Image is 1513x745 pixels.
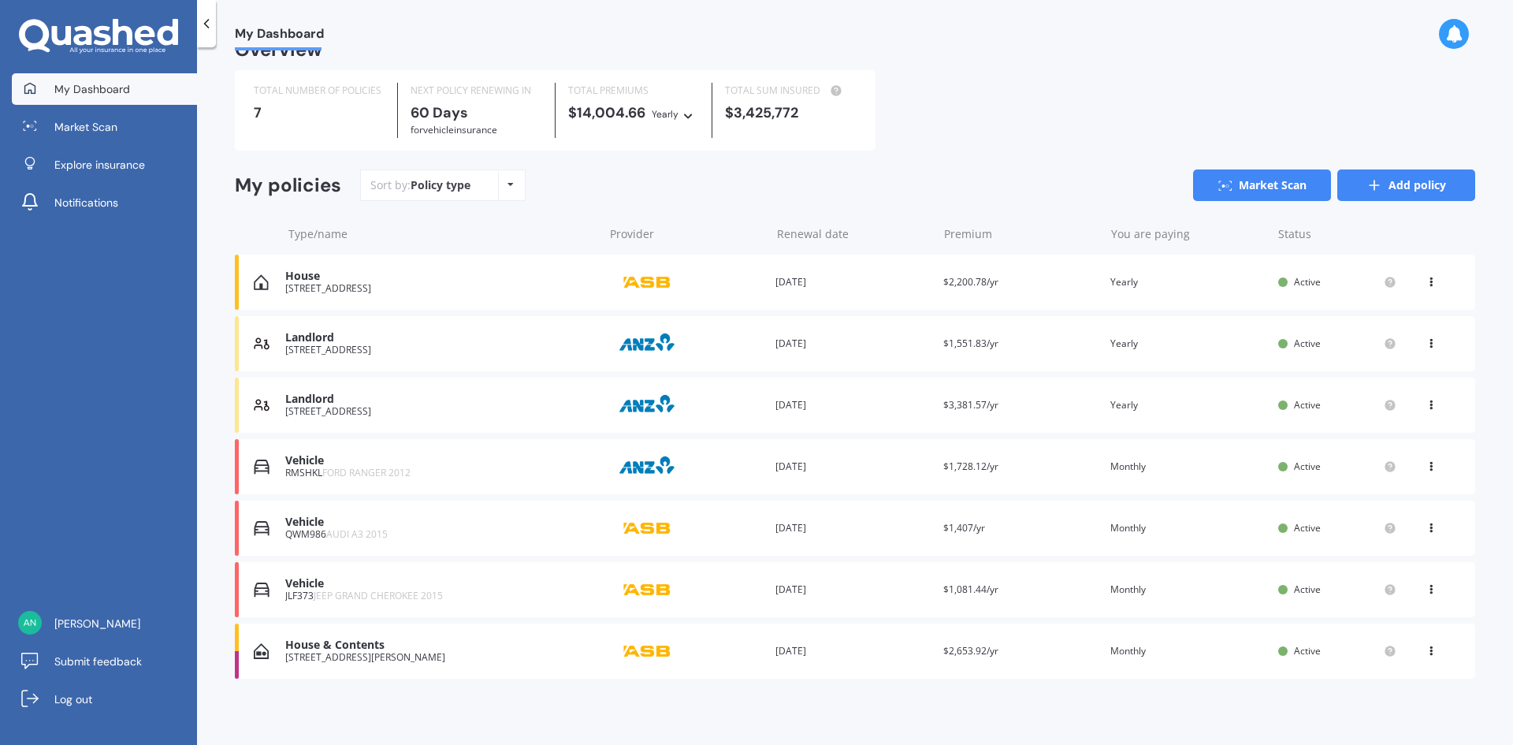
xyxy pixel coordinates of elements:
[411,123,497,136] span: for Vehicle insurance
[254,397,270,413] img: Landlord
[1294,583,1321,596] span: Active
[285,652,595,663] div: [STREET_ADDRESS][PERSON_NAME]
[943,460,998,473] span: $1,728.12/yr
[326,527,388,541] span: AUDI A3 2015
[944,226,1099,242] div: Premium
[1111,226,1266,242] div: You are paying
[254,336,270,352] img: Landlord
[254,643,269,659] img: House & Contents
[943,583,998,596] span: $1,081.44/yr
[285,516,595,529] div: Vehicle
[12,608,197,639] a: [PERSON_NAME]
[54,195,118,210] span: Notifications
[12,73,197,105] a: My Dashboard
[411,83,541,99] div: NEXT POLICY RENEWING IN
[254,582,270,598] img: Vehicle
[411,103,468,122] b: 60 Days
[54,81,130,97] span: My Dashboard
[775,520,931,536] div: [DATE]
[652,106,678,122] div: Yearly
[285,467,595,479] div: RMSHKL
[254,274,269,290] img: House
[777,226,931,242] div: Renewal date
[568,83,699,99] div: TOTAL PREMIUMS
[608,267,686,297] img: ASB
[285,283,595,294] div: [STREET_ADDRESS]
[775,459,931,475] div: [DATE]
[775,397,931,413] div: [DATE]
[288,226,597,242] div: Type/name
[610,226,764,242] div: Provider
[608,452,686,482] img: ANZ
[12,111,197,143] a: Market Scan
[235,26,324,47] span: My Dashboard
[235,42,322,58] div: Overview
[943,337,998,350] span: $1,551.83/yr
[18,611,42,635] img: 6a74ff497b97914e0ffc268176f48dbc
[1294,460,1321,473] span: Active
[1110,336,1266,352] div: Yearly
[1193,169,1331,201] a: Market Scan
[608,329,686,359] img: ANZ
[285,331,595,345] div: Landlord
[775,643,931,659] div: [DATE]
[12,149,197,181] a: Explore insurance
[725,83,856,99] div: TOTAL SUM INSURED
[1110,274,1266,290] div: Yearly
[1294,644,1321,657] span: Active
[254,105,385,121] div: 7
[1294,398,1321,412] span: Active
[608,636,686,666] img: ASB
[285,529,595,540] div: QWM986
[285,577,595,590] div: Vehicle
[54,616,140,631] span: [PERSON_NAME]
[322,466,411,479] span: FORD RANGER 2012
[775,274,931,290] div: [DATE]
[12,684,197,715] a: Log out
[254,459,270,475] img: Vehicle
[1110,397,1266,413] div: Yearly
[285,393,595,406] div: Landlord
[1110,643,1266,659] div: Monthly
[12,187,197,218] a: Notifications
[775,336,931,352] div: [DATE]
[775,582,931,598] div: [DATE]
[725,105,856,121] div: $3,425,772
[54,157,145,173] span: Explore insurance
[285,406,595,417] div: [STREET_ADDRESS]
[54,691,92,707] span: Log out
[568,105,699,122] div: $14,004.66
[943,398,998,412] span: $3,381.57/yr
[1294,337,1321,350] span: Active
[285,590,595,602] div: JLF373
[608,513,686,543] img: ASB
[1110,520,1266,536] div: Monthly
[254,83,385,99] div: TOTAL NUMBER OF POLICIES
[608,390,686,420] img: ANZ
[314,589,443,602] span: JEEP GRAND CHEROKEE 2015
[1337,169,1475,201] a: Add policy
[608,575,686,605] img: ASB
[370,177,470,193] div: Sort by:
[235,174,341,197] div: My policies
[285,639,595,652] div: House & Contents
[285,454,595,467] div: Vehicle
[1278,226,1396,242] div: Status
[943,644,998,657] span: $2,653.92/yr
[12,646,197,677] a: Submit feedback
[943,275,998,289] span: $2,200.78/yr
[1294,521,1321,535] span: Active
[1294,275,1321,289] span: Active
[254,520,270,536] img: Vehicle
[54,119,117,135] span: Market Scan
[1110,459,1266,475] div: Monthly
[285,270,595,283] div: House
[411,177,470,193] div: Policy type
[943,521,985,535] span: $1,407/yr
[54,654,142,669] span: Submit feedback
[1110,582,1266,598] div: Monthly
[285,345,595,356] div: [STREET_ADDRESS]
